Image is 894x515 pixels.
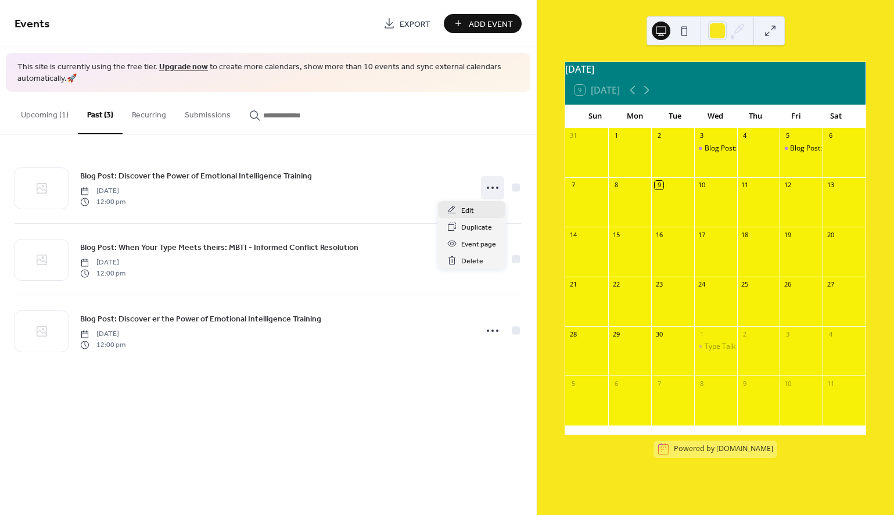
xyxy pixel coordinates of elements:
[826,181,835,189] div: 13
[741,330,749,338] div: 2
[655,330,663,338] div: 30
[461,238,496,251] span: Event page
[741,230,749,239] div: 18
[569,181,577,189] div: 7
[783,379,792,388] div: 10
[783,330,792,338] div: 3
[705,342,849,352] div: Type Talk Weekly Video Series - Launch Date
[569,330,577,338] div: 28
[80,313,321,326] span: Blog Post: Discover er the Power of Emotional Intelligence Training
[612,379,620,388] div: 6
[655,280,663,289] div: 23
[694,144,737,153] div: Blog Post: When Your Type Meets theirs: MBTI - Informed Conflict Resolution
[444,14,522,33] button: Add Event
[80,170,312,183] span: Blog Post: Discover the Power of Emotional Intelligence Training
[612,131,620,140] div: 1
[698,131,706,140] div: 3
[461,221,492,234] span: Duplicate
[612,280,620,289] div: 22
[159,59,208,75] a: Upgrade now
[569,230,577,239] div: 14
[826,330,835,338] div: 4
[375,14,439,33] a: Export
[735,105,775,128] div: Thu
[78,92,123,134] button: Past (3)
[80,242,358,254] span: Blog Post: When Your Type Meets theirs: MBTI - Informed Conflict Resolution
[569,280,577,289] div: 21
[698,280,706,289] div: 24
[698,379,706,388] div: 8
[655,181,663,189] div: 9
[400,18,430,30] span: Export
[816,105,856,128] div: Sat
[741,131,749,140] div: 4
[80,339,125,350] span: 12:00 pm
[615,105,655,128] div: Mon
[175,92,240,133] button: Submissions
[80,241,358,254] a: Blog Post: When Your Type Meets theirs: MBTI - Informed Conflict Resolution
[674,444,773,454] div: Powered by
[741,280,749,289] div: 25
[694,342,737,352] div: Type Talk Weekly Video Series - Launch Date
[655,131,663,140] div: 2
[783,131,792,140] div: 5
[826,280,835,289] div: 27
[80,312,321,326] a: Blog Post: Discover er the Power of Emotional Intelligence Training
[776,105,816,128] div: Fri
[741,379,749,388] div: 9
[80,169,312,183] a: Blog Post: Discover the Power of Emotional Intelligence Training
[783,230,792,239] div: 19
[80,186,125,196] span: [DATE]
[80,257,125,268] span: [DATE]
[17,62,519,84] span: This site is currently using the free tier. to create more calendars, show more than 10 events an...
[461,205,474,217] span: Edit
[569,379,577,388] div: 5
[575,105,615,128] div: Sun
[783,280,792,289] div: 26
[698,230,706,239] div: 17
[655,379,663,388] div: 7
[612,330,620,338] div: 29
[655,230,663,239] div: 16
[565,62,866,76] div: [DATE]
[826,230,835,239] div: 20
[469,18,513,30] span: Add Event
[826,379,835,388] div: 11
[569,131,577,140] div: 31
[655,105,695,128] div: Tue
[612,181,620,189] div: 8
[123,92,175,133] button: Recurring
[612,230,620,239] div: 15
[80,268,125,278] span: 12:00 pm
[461,255,483,267] span: Delete
[80,196,125,207] span: 12:00 pm
[695,105,735,128] div: Wed
[780,144,823,153] div: Blog Post: Discover the Power of Emotional Intelligence Training
[741,181,749,189] div: 11
[716,444,773,454] a: [DOMAIN_NAME]
[783,181,792,189] div: 12
[826,131,835,140] div: 6
[698,181,706,189] div: 10
[698,330,706,338] div: 1
[15,13,50,35] span: Events
[12,92,78,133] button: Upcoming (1)
[80,329,125,339] span: [DATE]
